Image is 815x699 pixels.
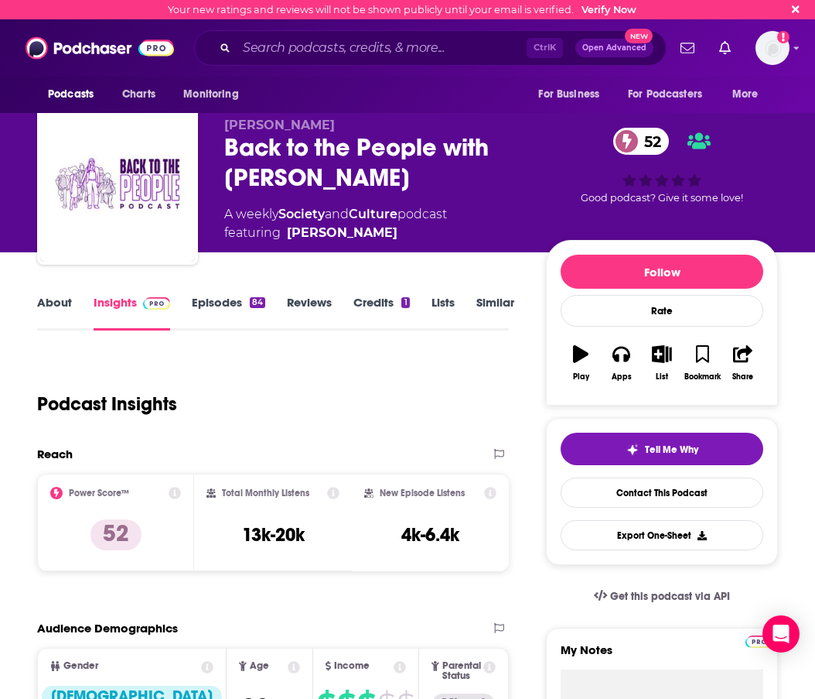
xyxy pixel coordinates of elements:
[713,35,737,61] a: Show notifications dropdown
[745,636,772,648] img: Podchaser Pro
[755,31,789,65] span: Logged in as KatieP
[476,295,514,331] a: Similar
[112,80,165,109] a: Charts
[237,36,527,60] input: Search podcasts, credits, & more...
[561,642,763,670] label: My Notes
[561,478,763,508] a: Contact This Podcast
[732,84,759,105] span: More
[37,295,72,331] a: About
[183,84,238,105] span: Monitoring
[250,661,269,671] span: Age
[628,84,702,105] span: For Podcasters
[561,255,763,289] button: Follow
[224,118,335,132] span: [PERSON_NAME]
[684,372,721,382] div: Bookmark
[26,33,174,63] img: Podchaser - Follow, Share and Rate Podcasts
[723,335,763,391] button: Share
[581,577,742,615] a: Get this podcast via API
[762,615,800,653] div: Open Intercom Messenger
[224,224,447,242] span: featuring
[194,30,667,66] div: Search podcasts, credits, & more...
[610,590,730,603] span: Get this podcast via API
[674,35,701,61] a: Show notifications dropdown
[527,80,619,109] button: open menu
[561,335,601,391] button: Play
[63,661,98,671] span: Gender
[48,84,94,105] span: Podcasts
[287,224,397,242] a: Nicole Shanahan
[656,372,668,382] div: List
[613,128,669,155] a: 52
[94,295,170,331] a: InsightsPodchaser Pro
[561,295,763,327] div: Rate
[334,661,370,671] span: Income
[601,335,641,391] button: Apps
[37,447,73,461] h2: Reach
[538,84,599,105] span: For Business
[143,297,170,310] img: Podchaser Pro
[37,392,177,416] h1: Podcast Insights
[431,295,455,331] a: Lists
[581,192,743,204] span: Good podcast? Give it some love!
[642,335,682,391] button: List
[40,107,195,262] img: Back to the People with Nicole Shanahan
[527,38,563,58] span: Ctrl K
[401,297,409,308] div: 1
[222,488,309,499] h2: Total Monthly Listens
[353,295,409,331] a: Credits1
[581,4,636,15] a: Verify Now
[546,118,778,214] div: 52Good podcast? Give it some love!
[37,80,114,109] button: open menu
[582,44,646,52] span: Open Advanced
[732,372,753,382] div: Share
[561,433,763,465] button: tell me why sparkleTell Me Why
[625,29,653,43] span: New
[250,297,265,308] div: 84
[172,80,258,109] button: open menu
[69,488,129,499] h2: Power Score™
[618,80,725,109] button: open menu
[349,207,397,221] a: Culture
[573,372,589,382] div: Play
[401,523,459,547] h3: 4k-6.4k
[745,633,772,648] a: Pro website
[192,295,265,331] a: Episodes84
[626,444,639,456] img: tell me why sparkle
[755,31,789,65] button: Show profile menu
[721,80,778,109] button: open menu
[380,488,465,499] h2: New Episode Listens
[575,39,653,57] button: Open AdvancedNew
[777,31,789,43] svg: Email not verified
[325,207,349,221] span: and
[755,31,789,65] img: User Profile
[90,519,142,550] p: 52
[442,661,481,681] span: Parental Status
[37,621,178,636] h2: Audience Demographics
[561,520,763,550] button: Export One-Sheet
[168,4,636,15] div: Your new ratings and reviews will not be shown publicly until your email is verified.
[242,523,305,547] h3: 13k-20k
[278,207,325,221] a: Society
[287,295,332,331] a: Reviews
[629,128,669,155] span: 52
[645,444,698,456] span: Tell Me Why
[224,205,447,242] div: A weekly podcast
[612,372,632,382] div: Apps
[682,335,722,391] button: Bookmark
[122,84,155,105] span: Charts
